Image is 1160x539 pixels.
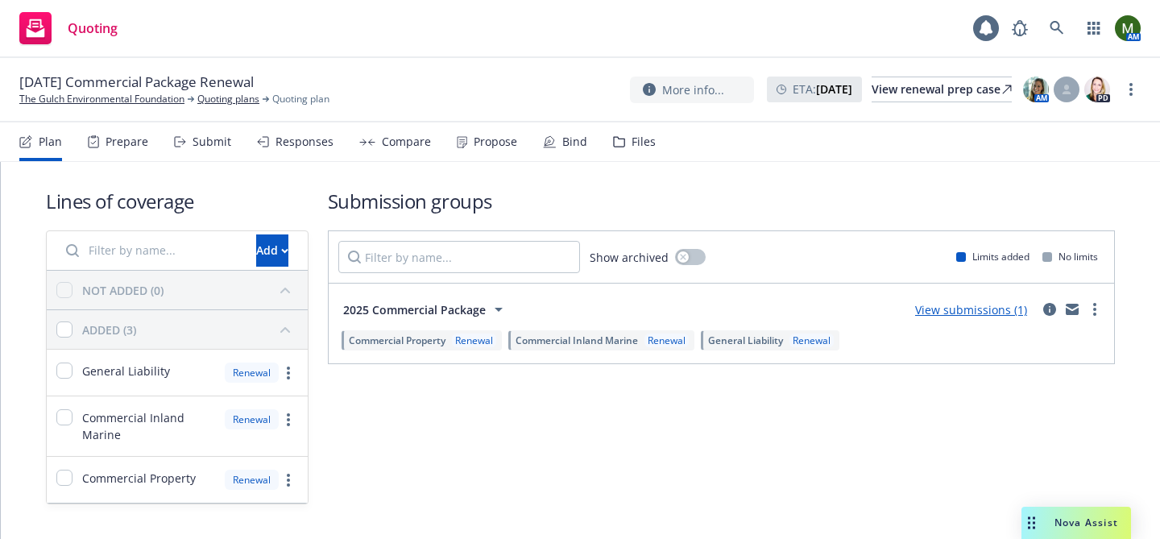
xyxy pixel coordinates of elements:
[1021,507,1131,539] button: Nova Assist
[1078,12,1110,44] a: Switch app
[328,188,1115,214] h1: Submission groups
[1042,250,1098,263] div: No limits
[562,135,587,148] div: Bind
[279,471,298,490] a: more
[789,334,834,347] div: Renewal
[632,135,656,148] div: Files
[256,235,288,266] div: Add
[82,277,298,303] button: NOT ADDED (0)
[82,409,215,443] span: Commercial Inland Marine
[82,321,136,338] div: ADDED (3)
[1021,507,1042,539] div: Drag to move
[279,363,298,383] a: more
[19,92,184,106] a: The Gulch Environmental Foundation
[590,249,669,266] span: Show archived
[793,81,852,97] span: ETA :
[349,334,445,347] span: Commercial Property
[13,6,124,51] a: Quoting
[56,234,246,267] input: Filter by name...
[19,73,254,92] span: [DATE] Commercial Package Renewal
[708,334,783,347] span: General Liability
[343,301,486,318] span: 2025 Commercial Package
[1121,80,1141,99] a: more
[474,135,517,148] div: Propose
[225,409,279,429] div: Renewal
[1084,77,1110,102] img: photo
[1063,300,1082,319] a: mail
[1054,516,1118,529] span: Nova Assist
[1115,15,1141,41] img: photo
[1040,300,1059,319] a: circleInformation
[193,135,231,148] div: Submit
[338,241,580,273] input: Filter by name...
[956,250,1029,263] div: Limits added
[82,282,164,299] div: NOT ADDED (0)
[225,470,279,490] div: Renewal
[279,410,298,429] a: more
[452,334,496,347] div: Renewal
[1041,12,1073,44] a: Search
[1004,12,1036,44] a: Report a Bug
[106,135,148,148] div: Prepare
[816,81,852,97] strong: [DATE]
[82,470,196,487] span: Commercial Property
[662,81,724,98] span: More info...
[225,363,279,383] div: Renewal
[68,22,118,35] span: Quoting
[516,334,638,347] span: Commercial Inland Marine
[46,188,309,214] h1: Lines of coverage
[872,77,1012,102] div: View renewal prep case
[197,92,259,106] a: Quoting plans
[82,363,170,379] span: General Liability
[39,135,62,148] div: Plan
[630,77,754,103] button: More info...
[275,135,333,148] div: Responses
[1085,300,1104,319] a: more
[272,92,329,106] span: Quoting plan
[338,293,513,325] button: 2025 Commercial Package
[644,334,689,347] div: Renewal
[256,234,288,267] button: Add
[872,77,1012,102] a: View renewal prep case
[82,317,298,342] button: ADDED (3)
[1023,77,1049,102] img: photo
[382,135,431,148] div: Compare
[915,302,1027,317] a: View submissions (1)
